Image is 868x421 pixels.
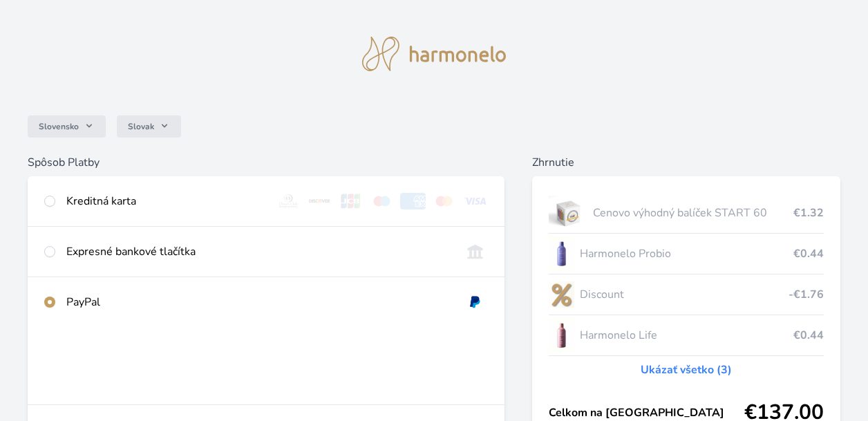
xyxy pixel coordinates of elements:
[549,404,744,421] span: Celkom na [GEOGRAPHIC_DATA]
[532,154,840,171] h6: Zhrnutie
[462,193,488,209] img: visa.svg
[580,245,793,262] span: Harmonelo Probio
[362,37,506,71] img: logo.svg
[462,243,488,260] img: onlineBanking_SK.svg
[400,193,426,209] img: amex.svg
[66,193,265,209] div: Kreditná karta
[549,277,575,312] img: discount-lo.png
[431,193,457,209] img: mc.svg
[117,115,181,138] button: Slovak
[793,205,824,221] span: €1.32
[28,115,106,138] button: Slovensko
[789,286,824,303] span: -€1.76
[549,236,575,271] img: CLEAN_PROBIO_se_stinem_x-lo.jpg
[462,294,488,310] img: paypal.svg
[128,121,154,132] span: Slovak
[549,318,575,353] img: CLEAN_LIFE_se_stinem_x-lo.jpg
[593,205,793,221] span: Cenovo výhodný balíček START 60
[549,196,588,230] img: start.jpg
[580,286,789,303] span: Discount
[28,154,504,171] h6: Spôsob Platby
[338,193,364,209] img: jcb.svg
[369,193,395,209] img: maestro.svg
[641,362,732,378] a: Ukázať všetko (3)
[66,294,451,310] div: PayPal
[307,193,332,209] img: discover.svg
[276,193,301,209] img: diners.svg
[793,245,824,262] span: €0.44
[580,327,793,344] span: Harmonelo Life
[44,344,488,377] iframe: PayPal-paypal
[39,121,79,132] span: Slovensko
[66,243,451,260] div: Expresné bankové tlačítka
[793,327,824,344] span: €0.44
